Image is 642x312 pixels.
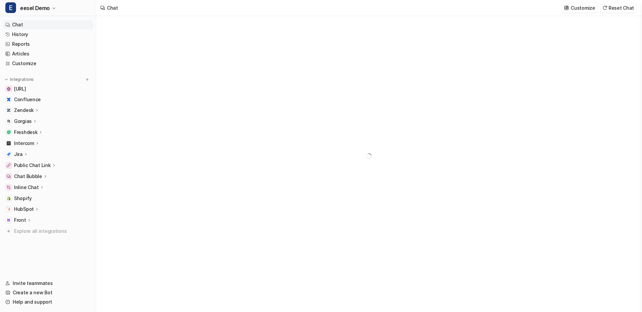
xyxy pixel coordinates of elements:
[7,141,11,145] img: Intercom
[7,119,11,123] img: Gorgias
[3,194,93,203] a: ShopifyShopify
[3,297,93,307] a: Help and support
[14,162,51,169] p: Public Chat Link
[3,279,93,288] a: Invite teammates
[7,152,11,156] img: Jira
[14,86,26,92] span: [URL]
[7,130,11,134] img: Freshdesk
[14,140,34,147] p: Intercom
[14,184,39,191] p: Inline Chat
[7,207,11,211] img: HubSpot
[3,84,93,94] a: docs.eesel.ai[URL]
[601,3,637,13] button: Reset Chat
[14,129,37,136] p: Freshdesk
[7,87,11,91] img: docs.eesel.ai
[7,174,11,178] img: Chat Bubble
[571,4,595,11] p: Customize
[603,5,607,10] img: reset
[7,218,11,222] img: Front
[564,5,569,10] img: customize
[3,226,93,236] a: Explore all integrations
[14,226,91,237] span: Explore all integrations
[5,228,12,235] img: explore all integrations
[7,98,11,102] img: Confluence
[3,20,93,29] a: Chat
[14,118,32,125] p: Gorgias
[3,39,93,49] a: Reports
[3,95,93,104] a: ConfluenceConfluence
[14,206,34,212] p: HubSpot
[5,2,16,13] span: E
[3,76,36,83] button: Integrations
[107,4,118,11] div: Chat
[14,96,41,103] span: Confluence
[10,77,34,82] p: Integrations
[7,196,11,200] img: Shopify
[85,77,90,82] img: menu_add.svg
[562,3,598,13] button: Customize
[14,217,26,223] p: Front
[3,30,93,39] a: History
[4,77,9,82] img: expand menu
[3,49,93,58] a: Articles
[14,195,32,202] span: Shopify
[7,185,11,189] img: Inline Chat
[3,288,93,297] a: Create a new Bot
[3,59,93,68] a: Customize
[14,151,23,158] p: Jira
[14,173,42,180] p: Chat Bubble
[20,3,50,13] span: eesel Demo
[7,163,11,167] img: Public Chat Link
[14,107,34,114] p: Zendesk
[7,108,11,112] img: Zendesk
